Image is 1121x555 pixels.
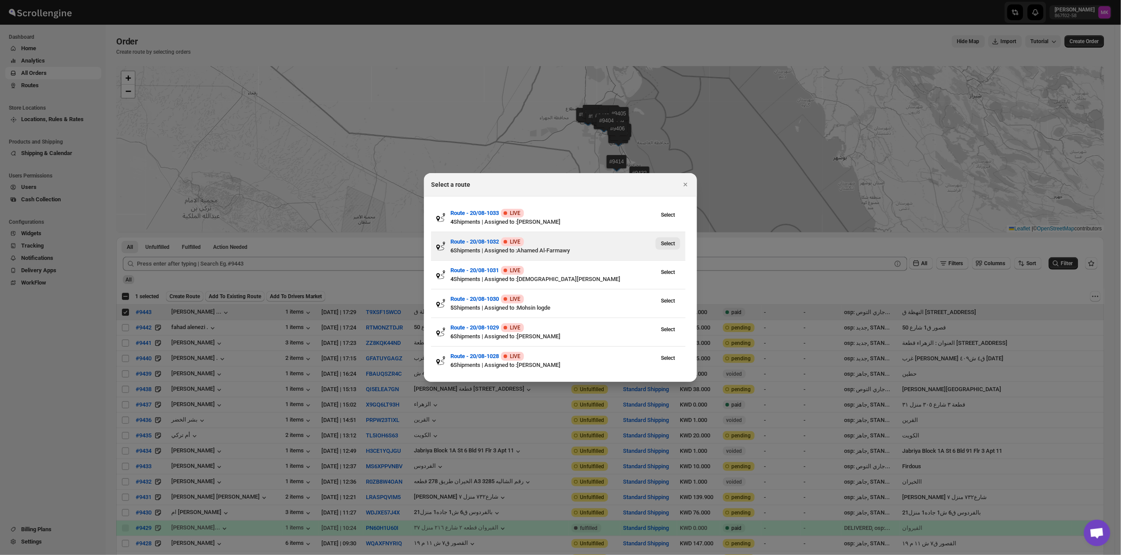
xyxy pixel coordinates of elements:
[450,266,499,275] button: Route - 20/08-1031
[510,296,520,303] span: LIVE
[450,362,454,368] b: 6
[656,352,680,364] button: View Route - 20/08-1028’s latest order
[661,269,675,276] span: Select
[450,209,499,218] button: Route - 20/08-1033
[510,353,520,360] span: LIVE
[450,247,454,254] b: 6
[510,210,520,217] span: LIVE
[450,218,454,225] b: 4
[510,324,520,331] span: LIVE
[661,297,675,304] span: Select
[450,361,656,370] div: Shipments | Assigned to : [PERSON_NAME]
[450,275,656,284] div: Shipments | Assigned to : [DEMOGRAPHIC_DATA][PERSON_NAME]
[450,332,656,341] div: Shipments | Assigned to : [PERSON_NAME]
[656,209,680,221] button: View Route - 20/08-1033’s latest order
[1084,520,1110,546] a: دردشة مفتوحة
[450,246,656,255] div: Shipments | Assigned to : Ahamed Al-Farmawy
[450,333,454,340] b: 6
[656,266,680,278] button: View Route - 20/08-1031’s latest order
[450,304,454,311] b: 5
[450,218,656,226] div: Shipments | Assigned to : [PERSON_NAME]
[656,237,680,250] button: View Route - 20/08-1032’s latest order
[656,295,680,307] button: View Route - 20/08-1030’s latest order
[661,211,675,218] span: Select
[450,276,454,282] b: 4
[661,355,675,362] span: Select
[661,240,675,247] span: Select
[431,180,470,189] h2: Select a route
[510,238,520,245] span: LIVE
[450,295,499,303] button: Route - 20/08-1030
[656,323,680,336] button: View Route - 20/08-1029’s latest order
[450,303,656,312] div: Shipments | Assigned to : Mohsin logde
[450,323,499,332] button: Route - 20/08-1029
[510,267,520,274] span: LIVE
[450,352,499,361] button: Route - 20/08-1028
[450,237,499,246] button: Route - 20/08-1032
[679,178,692,191] button: Close
[661,326,675,333] span: Select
